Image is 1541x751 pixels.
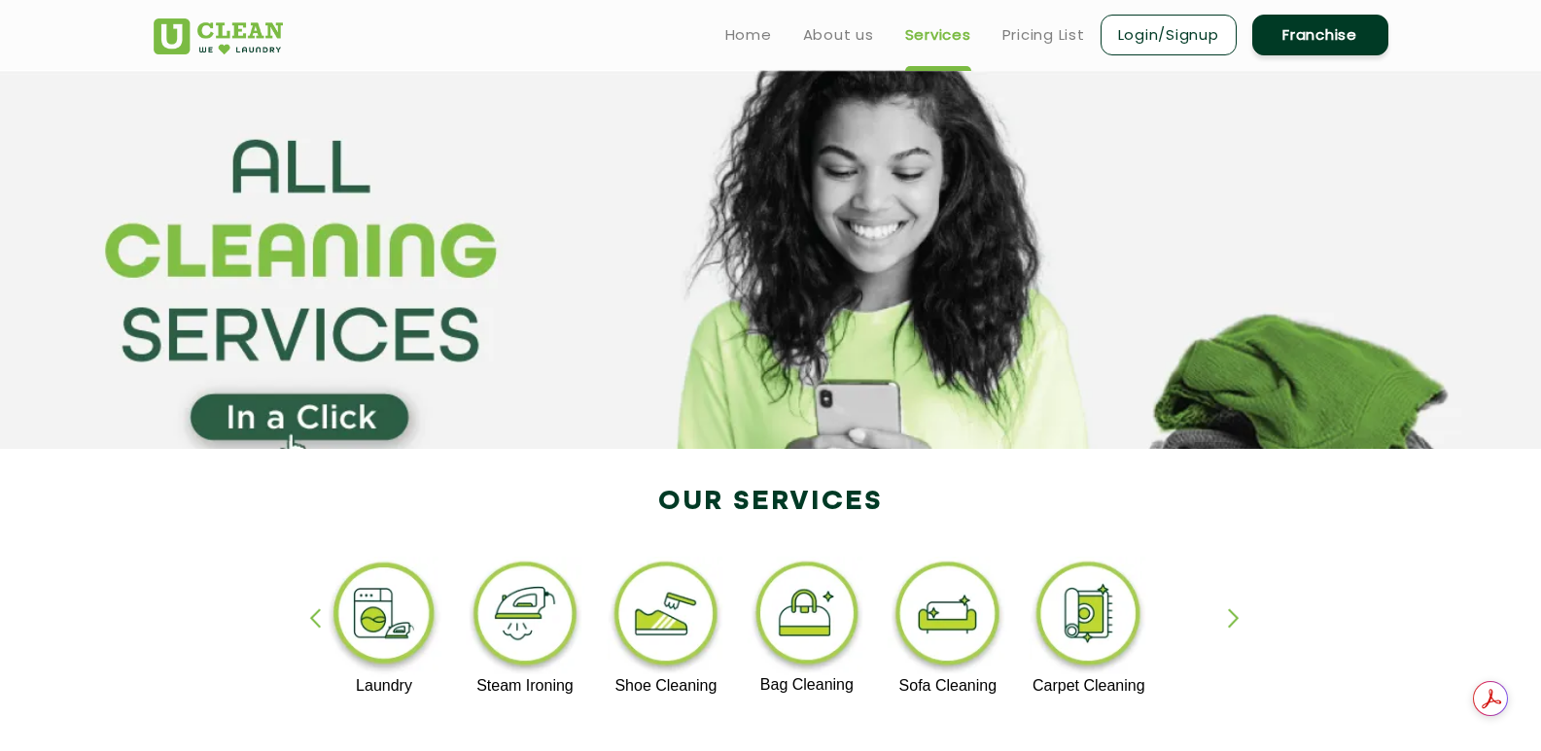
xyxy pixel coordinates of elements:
[466,677,585,695] p: Steam Ironing
[748,557,867,676] img: bag_cleaning_11zon.webp
[1029,557,1148,677] img: carpet_cleaning_11zon.webp
[607,557,726,677] img: shoe_cleaning_11zon.webp
[803,23,874,47] a: About us
[325,557,444,677] img: laundry_cleaning_11zon.webp
[1002,23,1085,47] a: Pricing List
[748,676,867,694] p: Bag Cleaning
[607,677,726,695] p: Shoe Cleaning
[888,677,1007,695] p: Sofa Cleaning
[905,23,971,47] a: Services
[325,677,444,695] p: Laundry
[888,557,1007,677] img: sofa_cleaning_11zon.webp
[154,18,283,54] img: UClean Laundry and Dry Cleaning
[1252,15,1388,55] a: Franchise
[725,23,772,47] a: Home
[1101,15,1237,55] a: Login/Signup
[1029,677,1148,695] p: Carpet Cleaning
[466,557,585,677] img: steam_ironing_11zon.webp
